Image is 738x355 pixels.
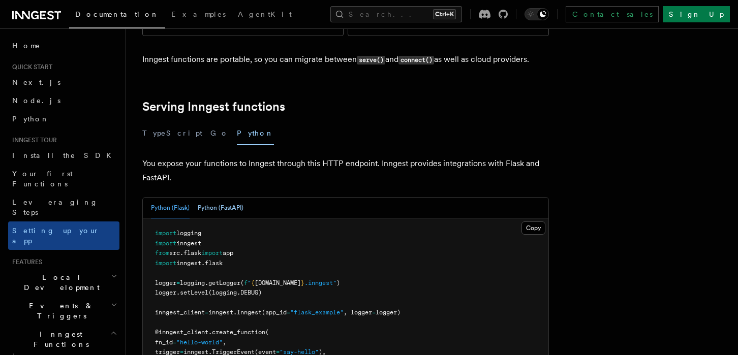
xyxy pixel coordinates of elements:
[155,249,169,256] span: from
[251,279,255,286] span: {
[223,249,233,256] span: app
[176,240,201,247] span: inngest
[566,6,659,22] a: Contact sales
[8,325,119,353] button: Inngest Functions
[290,309,344,316] span: "flask_example"
[12,115,49,123] span: Python
[232,3,298,27] a: AgentKit
[12,151,117,159] span: Install the SDK
[171,10,226,18] span: Examples
[12,41,41,51] span: Home
[173,339,176,346] span: =
[12,170,73,188] span: Your first Functions
[262,309,287,316] span: (app_id
[301,279,304,286] span: }
[142,100,285,114] a: Serving Inngest functions
[233,309,237,316] span: .
[180,289,208,296] span: setLevel
[201,260,205,267] span: .
[244,279,248,286] span: f
[12,78,60,86] span: Next.js
[205,260,223,267] span: flask
[376,309,401,316] span: logger)
[237,309,262,316] span: Inngest
[357,56,385,64] code: serve()
[238,10,292,18] span: AgentKit
[142,52,549,67] p: Inngest functions are portable, so you can migrate between and as well as cloud providers.
[12,96,60,105] span: Node.js
[433,9,456,19] kbd: Ctrl+K
[248,279,251,286] span: "
[12,227,100,245] span: Setting up your app
[155,260,176,267] span: import
[8,221,119,250] a: Setting up your app
[8,301,111,321] span: Events & Triggers
[176,339,223,346] span: "hello-world"
[330,6,462,22] button: Search...Ctrl+K
[205,309,208,316] span: =
[8,258,42,266] span: Features
[255,279,301,286] span: [DOMAIN_NAME]
[240,279,244,286] span: (
[155,240,176,247] span: import
[208,279,240,286] span: getLogger
[155,339,173,346] span: fn_id
[265,329,269,336] span: (
[8,37,119,55] a: Home
[344,309,372,316] span: , logger
[142,156,549,185] p: You expose your functions to Inngest through this HTTP endpoint. Inngest provides integrations wi...
[180,249,183,256] span: .
[8,165,119,193] a: Your first Functions
[169,249,180,256] span: src
[8,193,119,221] a: Leveraging Steps
[155,309,205,316] span: inngest_client
[8,73,119,91] a: Next.js
[176,279,180,286] span: =
[8,63,52,71] span: Quick start
[180,279,205,286] span: logging
[208,289,262,296] span: (logging.DEBUG)
[151,198,190,218] button: Python (Flask)
[372,309,376,316] span: =
[155,329,208,336] span: @inngest_client
[8,329,110,349] span: Inngest Functions
[8,272,111,293] span: Local Development
[176,289,180,296] span: .
[8,146,119,165] a: Install the SDK
[525,8,549,20] button: Toggle dark mode
[165,3,232,27] a: Examples
[8,136,57,144] span: Inngest tour
[183,249,201,256] span: flask
[8,91,119,110] a: Node.js
[12,198,98,216] span: Leveraging Steps
[287,309,290,316] span: =
[304,279,336,286] span: .inngest"
[212,329,265,336] span: create_function
[176,230,201,237] span: logging
[155,230,176,237] span: import
[198,198,243,218] button: Python (FastAPI)
[155,279,176,286] span: logger
[8,110,119,128] a: Python
[205,279,208,286] span: .
[208,309,233,316] span: inngest
[8,268,119,297] button: Local Development
[521,221,545,235] button: Copy
[142,122,202,145] button: TypeScript
[210,122,229,145] button: Go
[398,56,434,64] code: connect()
[336,279,340,286] span: )
[176,260,201,267] span: inngest
[663,6,730,22] a: Sign Up
[155,289,176,296] span: logger
[208,329,212,336] span: .
[75,10,159,18] span: Documentation
[69,3,165,28] a: Documentation
[223,339,226,346] span: ,
[8,297,119,325] button: Events & Triggers
[201,249,223,256] span: import
[237,122,274,145] button: Python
